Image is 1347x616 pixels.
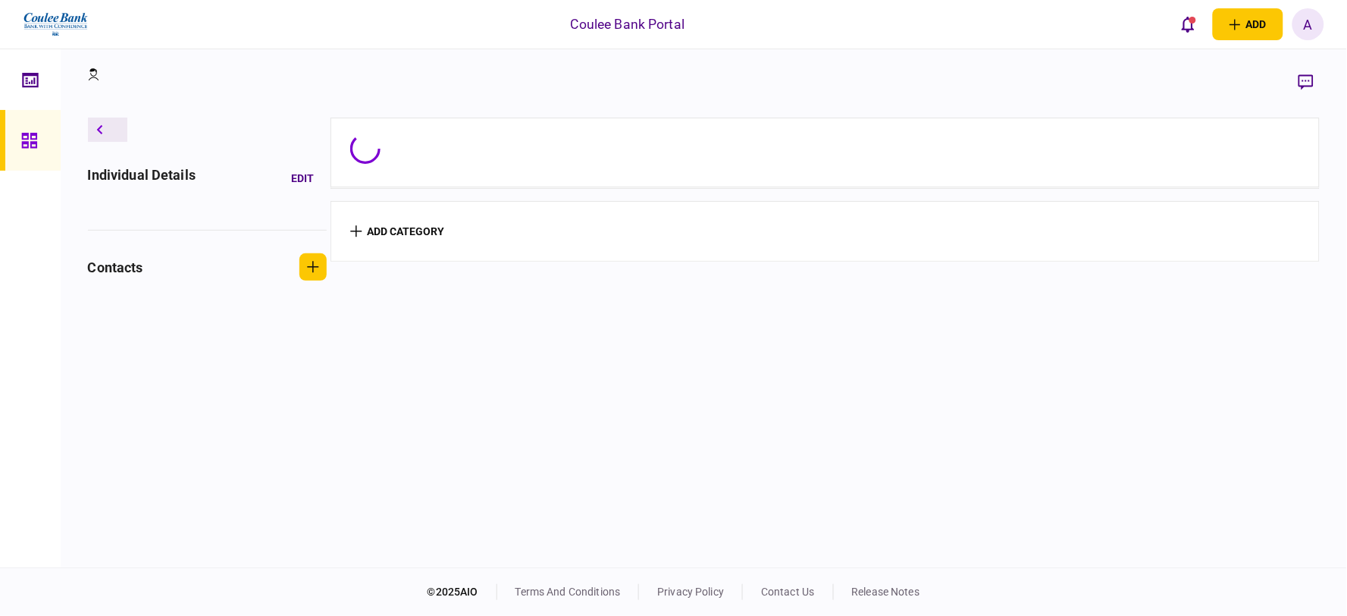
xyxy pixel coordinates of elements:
a: terms and conditions [515,586,621,598]
button: open notifications list [1172,8,1204,40]
button: Edit [280,165,327,192]
div: Coulee Bank Portal [571,14,684,34]
div: © 2025 AIO [428,584,497,600]
div: individual details [88,165,196,192]
a: privacy policy [657,586,724,598]
button: add category [350,225,445,237]
div: contacts [88,257,143,278]
a: release notes [852,586,920,598]
a: contact us [761,586,814,598]
img: client company logo [22,5,89,43]
button: open adding identity options [1213,8,1283,40]
button: A [1292,8,1324,40]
